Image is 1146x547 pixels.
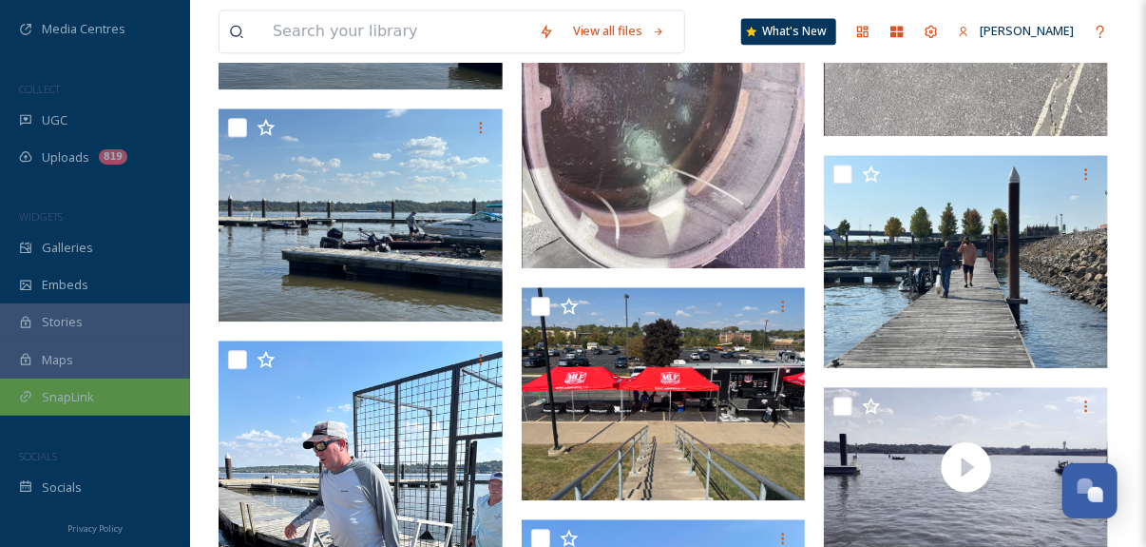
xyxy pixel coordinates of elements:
span: SOCIALS [19,449,57,463]
span: Privacy Policy [67,522,123,535]
span: UGC [42,111,67,129]
a: What's New [741,18,836,45]
a: [PERSON_NAME] [948,12,1083,49]
span: Maps [42,351,73,369]
span: Embeds [42,276,88,294]
button: Open Chat [1062,463,1117,518]
img: thumbnail [824,387,1108,547]
img: IMG_3615.HEIC [824,155,1108,368]
input: Search your library [263,10,529,52]
span: Uploads [42,148,89,166]
span: Socials [42,479,82,497]
span: WIDGETS [19,209,63,224]
span: [PERSON_NAME] [980,22,1074,39]
div: 819 [99,149,127,165]
span: Galleries [42,239,93,257]
img: IMG_3583.HEIC [522,287,806,500]
img: IMG_3610.HEIC [219,108,503,322]
span: COLLECT [19,82,60,96]
span: Stories [42,313,83,331]
a: Privacy Policy [67,516,123,538]
span: Media Centres [42,20,125,38]
a: View all files [563,12,675,49]
span: SnapLink [42,388,94,406]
